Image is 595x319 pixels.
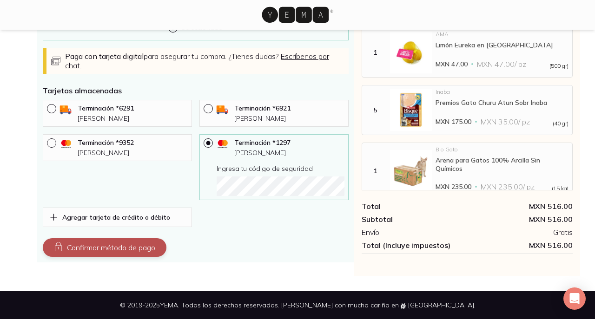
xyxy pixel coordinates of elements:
img: Limón Eureka en Malla [390,32,432,73]
div: 1 [364,48,386,57]
span: MXN 47.00 / pz [477,59,526,69]
p: [PERSON_NAME] [78,114,187,123]
span: MXN 35.00 / pz [481,117,530,126]
span: (500 gr) [549,63,569,69]
span: MXN 235.00 [436,182,471,191]
div: MXN 516.00 [467,202,573,211]
div: Subtotal [362,215,467,224]
p: Terminación * 1297 [234,138,344,147]
img: Premios Gato Churu Atun Sobr Inaba [390,89,432,131]
span: (40 gr) [553,121,569,126]
a: Escríbenos por chat. [65,52,329,70]
div: Envío [362,228,467,237]
span: [PERSON_NAME] con mucho cariño en [GEOGRAPHIC_DATA]. [281,301,476,309]
p: [PERSON_NAME] [234,114,344,123]
div: Total (Incluye impuestos) [362,241,467,250]
div: Premios Gato Churu Atun Sobr Inaba [436,98,569,107]
span: MXN 175.00 [436,117,471,126]
div: Total [362,202,467,211]
div: Inaba [436,89,569,95]
div: Open Intercom Messenger [563,287,586,310]
div: 5 [364,106,386,114]
p: Terminación * 6291 [78,104,187,112]
div: Arena para Gatos 100% Arcilla Sin Químicos [436,156,569,173]
strong: Paga con tarjeta digital [65,52,144,61]
span: para asegurar tu compra. ¿Tienes dudas? [65,52,329,70]
p: [PERSON_NAME] [234,149,344,157]
p: [PERSON_NAME] [78,149,187,157]
div: Gratis [467,228,573,237]
button: Confirmar método de pago [43,238,166,257]
span: MXN 516.00 [467,241,573,250]
p: Agregar tarjeta de crédito o débito [62,213,170,221]
div: 1 [364,167,386,175]
span: MXN 235.00 / pz [481,182,535,191]
p: Terminación * 6921 [234,104,344,112]
span: (15 kg) [552,186,569,191]
span: MXN 47.00 [436,59,468,69]
img: Arena para Gatos 100% Arcilla Sin Químicos [390,150,432,192]
div: Bio Gato [436,147,569,152]
p: Tarjetas almacenadas [43,85,349,96]
p: Terminación * 9352 [78,138,187,147]
p: Ingresa tu código de seguridad [217,164,344,173]
div: Limón Eureka en [GEOGRAPHIC_DATA] [436,41,569,49]
div: MXN 516.00 [467,215,573,224]
div: AMA [436,32,569,37]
